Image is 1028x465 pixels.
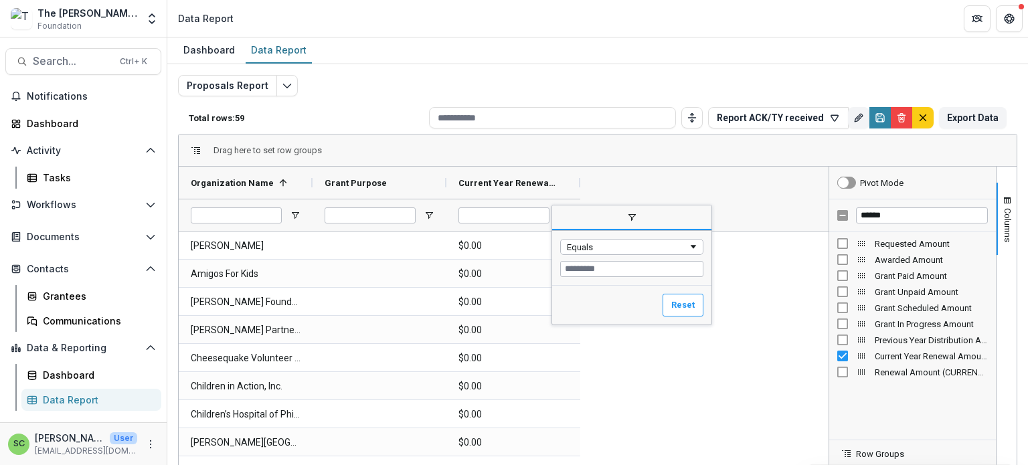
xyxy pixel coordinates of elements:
[458,373,568,400] span: $0.00
[35,431,104,445] p: [PERSON_NAME]
[213,145,322,155] span: Drag here to set row groups
[829,236,996,380] div: Column List 9 Columns
[551,205,712,325] div: Column Menu
[43,314,151,328] div: Communications
[325,207,416,223] input: Grant Purpose Filter Input
[21,389,161,411] a: Data Report
[829,348,996,364] div: Current Year Renewal Amount (CURRENCY) Column
[560,239,703,255] div: Filtering operator
[189,113,424,123] p: Total rows: 59
[829,332,996,348] div: Previous Year Distribution Amount (CURRENCY) Column
[21,310,161,332] a: Communications
[27,231,140,243] span: Documents
[11,8,32,29] img: The Brunetti Foundation
[829,284,996,300] div: Grant Unpaid Amount Column
[458,345,568,372] span: $0.00
[848,107,869,128] button: Rename
[875,255,988,265] span: Awarded Amount
[5,140,161,161] button: Open Activity
[458,178,558,188] span: Current Year Renewal Amount (CURRENCY)
[13,440,25,448] div: Sonia Cavalli
[939,107,1007,128] button: Export Data
[246,40,312,60] div: Data Report
[35,445,137,457] p: [EMAIL_ADDRESS][DOMAIN_NAME]
[276,75,298,96] button: Edit selected report
[37,6,137,20] div: The [PERSON_NAME] Foundation
[143,5,161,32] button: Open entity switcher
[875,319,988,329] span: Grant In Progress Amount
[191,345,301,372] span: Cheesequake Volunteer First Aid Squad
[708,107,849,128] button: Report ACK/TY received
[964,5,991,32] button: Partners
[43,289,151,303] div: Grantees
[829,236,996,252] div: Requested Amount Column
[191,178,274,188] span: Organization Name
[191,316,301,344] span: [PERSON_NAME] Partnership
[43,393,151,407] div: Data Report
[875,287,988,297] span: Grant Unpaid Amount
[458,232,568,260] span: $0.00
[875,271,988,281] span: Grant Paid Amount
[117,54,150,69] div: Ctrl + K
[5,86,161,107] button: Notifications
[290,210,301,221] button: Open Filter Menu
[5,258,161,280] button: Open Contacts
[860,178,904,188] div: Pivot Mode
[875,303,988,313] span: Grant Scheduled Amount
[191,288,301,316] span: [PERSON_NAME] Foundation
[875,335,988,345] span: Previous Year Distribution Amount (CURRENCY)
[875,351,988,361] span: Current Year Renewal Amount (CURRENCY)
[178,37,240,64] a: Dashboard
[27,145,140,157] span: Activity
[27,199,140,211] span: Workflows
[560,261,703,277] input: Filter Value
[27,91,156,102] span: Notifications
[856,207,988,223] input: Filter Columns Input
[27,264,140,275] span: Contacts
[996,5,1023,32] button: Get Help
[1003,208,1013,242] span: Columns
[5,48,161,75] button: Search...
[43,368,151,382] div: Dashboard
[213,145,322,155] div: Row Groups
[143,436,159,452] button: More
[27,343,140,354] span: Data & Reporting
[191,401,301,428] span: Children’s Hospital of Philadelphia Foundation
[191,429,301,456] span: [PERSON_NAME][GEOGRAPHIC_DATA]
[191,260,301,288] span: Amigos For Kids
[681,107,703,128] button: Toggle auto height
[33,55,112,68] span: Search...
[458,429,568,456] span: $0.00
[27,116,151,130] div: Dashboard
[5,112,161,134] a: Dashboard
[110,432,137,444] p: User
[325,178,387,188] span: Grant Purpose
[829,364,996,380] div: Renewal Amount (CURRENCY) Column
[178,75,277,96] button: Proposals Report
[43,171,151,185] div: Tasks
[173,9,239,28] nav: breadcrumb
[875,239,988,249] span: Requested Amount
[458,260,568,288] span: $0.00
[552,206,711,230] span: filter
[458,288,568,316] span: $0.00
[856,449,904,459] span: Row Groups
[891,107,912,128] button: Delete
[21,364,161,386] a: Dashboard
[829,268,996,284] div: Grant Paid Amount Column
[5,194,161,215] button: Open Workflows
[178,40,240,60] div: Dashboard
[21,285,161,307] a: Grantees
[246,37,312,64] a: Data Report
[5,337,161,359] button: Open Data & Reporting
[5,226,161,248] button: Open Documents
[191,373,301,400] span: Children in Action, Inc.
[829,252,996,268] div: Awarded Amount Column
[178,11,234,25] div: Data Report
[458,207,549,223] input: Current Year Renewal Amount (CURRENCY) Filter Input
[869,107,891,128] button: Save
[458,316,568,344] span: $0.00
[191,207,282,223] input: Organization Name Filter Input
[829,316,996,332] div: Grant In Progress Amount Column
[458,401,568,428] span: $0.00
